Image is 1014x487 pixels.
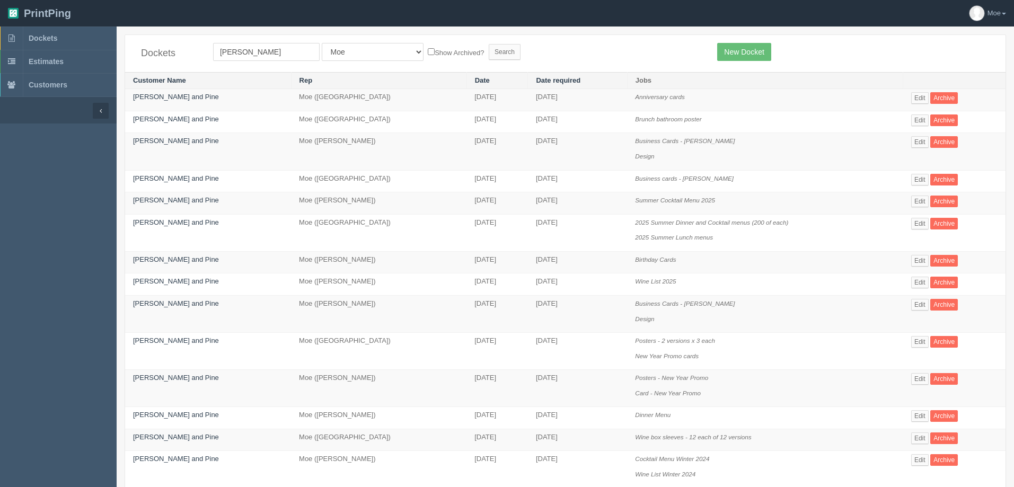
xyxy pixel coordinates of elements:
i: Dinner Menu [635,411,671,418]
th: Jobs [627,72,903,89]
a: Archive [930,410,958,422]
a: Archive [930,196,958,207]
a: Archive [930,136,958,148]
td: [DATE] [466,251,528,273]
td: [DATE] [528,111,627,133]
td: Moe ([GEOGRAPHIC_DATA]) [291,170,466,192]
a: [PERSON_NAME] and Pine [133,218,219,226]
i: Business Cards - [PERSON_NAME] [635,300,735,307]
td: [DATE] [528,295,627,332]
label: Show Archived? [428,46,484,58]
a: [PERSON_NAME] and Pine [133,455,219,463]
a: [PERSON_NAME] and Pine [133,277,219,285]
td: [DATE] [466,192,528,215]
a: Date required [536,76,580,84]
i: Summer Cocktail Menu 2025 [635,197,715,203]
td: [DATE] [528,89,627,111]
a: Edit [911,373,929,385]
td: [DATE] [528,192,627,215]
td: [DATE] [466,295,528,332]
span: Dockets [29,34,57,42]
i: Wine box sleeves - 12 each of 12 versions [635,433,751,440]
td: [DATE] [466,333,528,370]
a: Archive [930,114,958,126]
td: Moe ([GEOGRAPHIC_DATA]) [291,429,466,451]
td: [DATE] [466,170,528,192]
input: Customer Name [213,43,320,61]
a: Edit [911,92,929,104]
a: Archive [930,299,958,311]
a: Rep [299,76,313,84]
a: Edit [911,136,929,148]
span: Estimates [29,57,64,66]
i: New Year Promo cards [635,352,699,359]
i: Birthday Cards [635,256,676,263]
td: Moe ([PERSON_NAME]) [291,192,466,215]
a: [PERSON_NAME] and Pine [133,137,219,145]
td: [DATE] [528,214,627,251]
a: Edit [911,299,929,311]
a: Archive [930,174,958,185]
td: [DATE] [466,370,528,407]
a: Date [475,76,490,84]
a: Archive [930,432,958,444]
td: [DATE] [466,273,528,296]
a: Archive [930,277,958,288]
a: Edit [911,218,929,229]
a: [PERSON_NAME] and Pine [133,93,219,101]
td: [DATE] [528,429,627,451]
i: Design [635,315,654,322]
td: [DATE] [528,251,627,273]
td: [DATE] [528,333,627,370]
a: New Docket [717,43,771,61]
a: Edit [911,410,929,422]
td: [DATE] [466,214,528,251]
td: [DATE] [466,111,528,133]
td: Moe ([GEOGRAPHIC_DATA]) [291,111,466,133]
i: 2025 Summer Dinner and Cocktail menus (200 of each) [635,219,788,226]
a: [PERSON_NAME] and Pine [133,337,219,344]
a: Edit [911,277,929,288]
td: [DATE] [466,429,528,451]
i: 2025 Summer Lunch menus [635,234,713,241]
i: Wine List 2025 [635,278,676,285]
i: Cocktail Menu Winter 2024 [635,455,709,462]
a: Archive [930,336,958,348]
span: Customers [29,81,67,89]
a: Edit [911,196,929,207]
input: Search [489,44,521,60]
a: Edit [911,174,929,185]
td: [DATE] [528,370,627,407]
a: [PERSON_NAME] and Pine [133,299,219,307]
a: [PERSON_NAME] and Pine [133,411,219,419]
img: logo-3e63b451c926e2ac314895c53de4908e5d424f24456219fb08d385ab2e579770.png [8,8,19,19]
td: Moe ([GEOGRAPHIC_DATA]) [291,89,466,111]
a: Customer Name [133,76,186,84]
a: Edit [911,432,929,444]
h4: Dockets [141,48,197,59]
td: [DATE] [528,170,627,192]
i: Anniversary cards [635,93,685,100]
i: Card - New Year Promo [635,389,701,396]
td: Moe ([PERSON_NAME]) [291,407,466,429]
img: avatar_default-7531ab5dedf162e01f1e0bb0964e6a185e93c5c22dfe317fb01d7f8cd2b1632c.jpg [969,6,984,21]
a: [PERSON_NAME] and Pine [133,196,219,204]
td: [DATE] [466,133,528,170]
td: [DATE] [528,133,627,170]
a: Archive [930,373,958,385]
a: Archive [930,454,958,466]
a: [PERSON_NAME] and Pine [133,433,219,441]
td: Moe ([PERSON_NAME]) [291,295,466,332]
td: [DATE] [528,407,627,429]
i: Business Cards - [PERSON_NAME] [635,137,735,144]
input: Show Archived? [428,48,435,55]
td: [DATE] [466,407,528,429]
a: [PERSON_NAME] and Pine [133,115,219,123]
i: Brunch bathroom poster [635,116,701,122]
a: Edit [911,114,929,126]
td: Moe ([GEOGRAPHIC_DATA]) [291,214,466,251]
td: Moe ([PERSON_NAME]) [291,273,466,296]
td: Moe ([PERSON_NAME]) [291,251,466,273]
td: Moe ([PERSON_NAME]) [291,133,466,170]
td: Moe ([PERSON_NAME]) [291,370,466,407]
